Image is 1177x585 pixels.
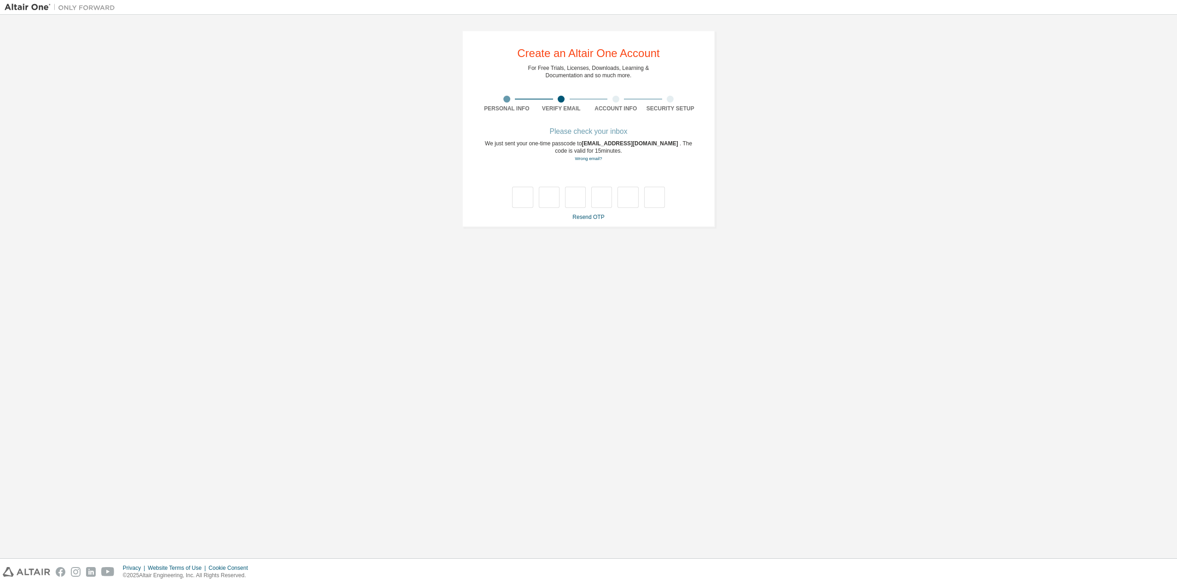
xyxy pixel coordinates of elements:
[479,140,698,162] div: We just sent your one-time passcode to . The code is valid for 15 minutes.
[208,564,253,572] div: Cookie Consent
[123,572,254,579] p: © 2025 Altair Engineering, Inc. All Rights Reserved.
[582,140,680,147] span: [EMAIL_ADDRESS][DOMAIN_NAME]
[479,105,534,112] div: Personal Info
[643,105,698,112] div: Security Setup
[3,567,50,577] img: altair_logo.svg
[123,564,148,572] div: Privacy
[5,3,120,12] img: Altair One
[572,214,604,220] a: Resend OTP
[86,567,96,577] img: linkedin.svg
[588,105,643,112] div: Account Info
[528,64,649,79] div: For Free Trials, Licenses, Downloads, Learning & Documentation and so much more.
[575,156,602,161] a: Go back to the registration form
[479,129,698,134] div: Please check your inbox
[534,105,589,112] div: Verify Email
[517,48,660,59] div: Create an Altair One Account
[71,567,81,577] img: instagram.svg
[101,567,115,577] img: youtube.svg
[56,567,65,577] img: facebook.svg
[148,564,208,572] div: Website Terms of Use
